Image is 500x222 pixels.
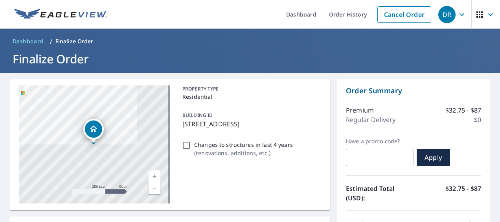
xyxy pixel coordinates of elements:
[182,92,318,101] p: Residential
[55,37,94,45] p: Finalize Order
[346,105,374,115] p: Premium
[417,149,450,166] button: Apply
[346,184,414,203] p: Estimated Total (USD):
[438,6,456,23] div: DR
[182,85,318,92] p: PROPERTY TYPE
[149,170,160,182] a: Current Level 17, Zoom In
[346,138,414,145] label: Have a promo code?
[50,37,52,46] li: /
[9,51,491,67] h1: Finalize Order
[445,105,481,115] p: $32.75 - $87
[346,115,395,124] p: Regular Delivery
[13,37,44,45] span: Dashboard
[9,35,47,48] a: Dashboard
[377,6,431,23] a: Cancel Order
[423,153,444,162] span: Apply
[182,112,213,118] p: BUILDING ID
[83,119,104,143] div: Dropped pin, building 1, Residential property, 28144 Lake Ridge Dr Maryville, MO 64468
[9,35,491,48] nav: breadcrumb
[346,85,481,96] p: Order Summary
[194,149,293,157] p: ( renovations, additions, etc. )
[14,9,107,20] img: EV Logo
[194,141,293,149] p: Changes to structures in last 4 years
[445,184,481,203] p: $32.75 - $87
[474,115,481,124] p: $0
[149,182,160,194] a: Current Level 17, Zoom Out
[182,119,318,129] p: [STREET_ADDRESS]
